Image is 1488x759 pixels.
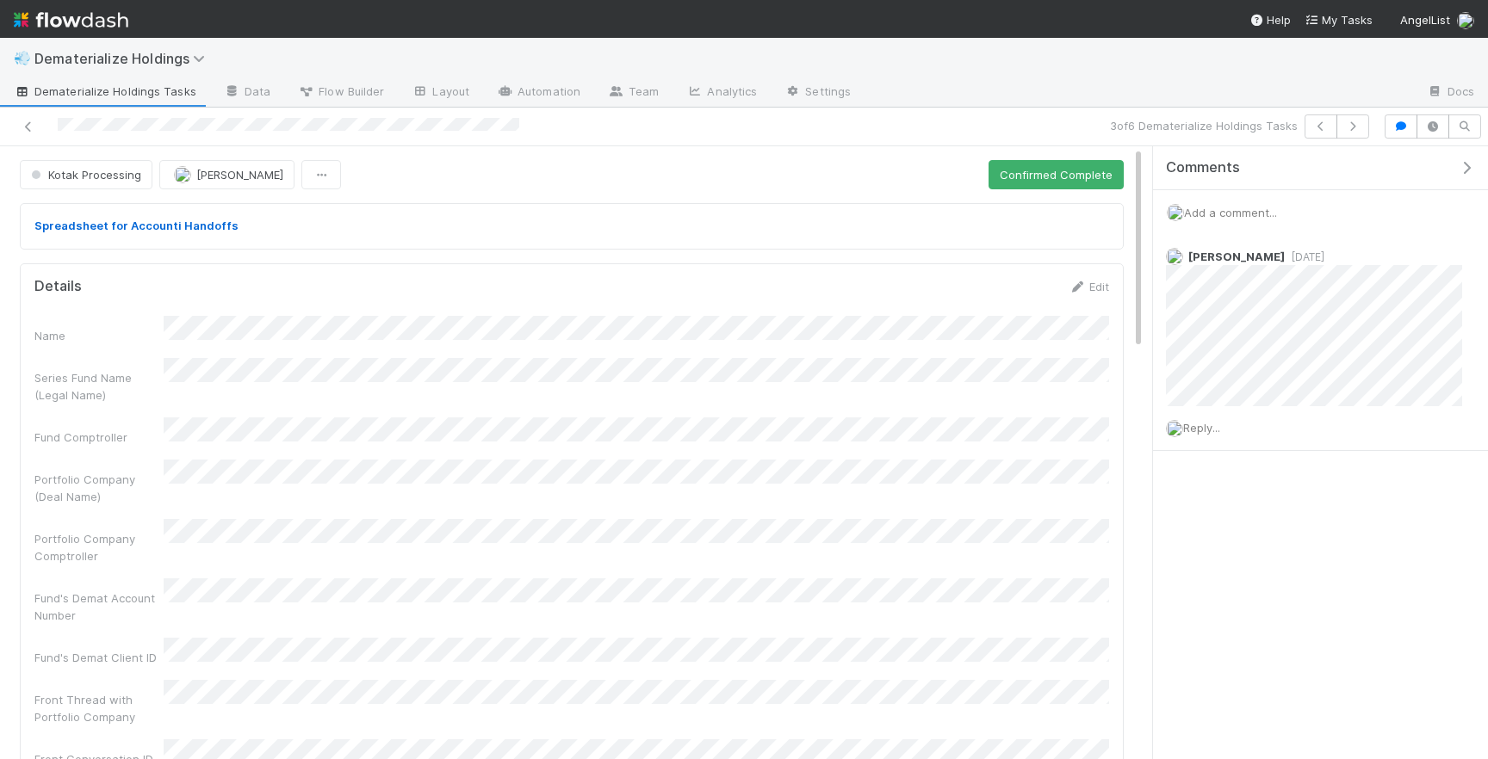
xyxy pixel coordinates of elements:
img: avatar_5bf5c33b-3139-4939-a495-cbf9fc6ebf7e.png [1166,248,1183,265]
div: Fund's Demat Account Number [34,589,164,624]
span: [PERSON_NAME] [1188,250,1285,263]
span: Dematerialize Holdings Tasks [14,83,196,100]
img: avatar_e0ab5a02-4425-4644-8eca-231d5bcccdf4.png [174,166,191,183]
a: Analytics [673,79,771,107]
a: Docs [1413,79,1488,107]
a: My Tasks [1305,11,1373,28]
span: AngelList [1400,13,1450,27]
div: Name [34,327,164,344]
a: Flow Builder [284,79,398,107]
span: Kotak Processing [28,168,141,182]
div: Portfolio Company (Deal Name) [34,471,164,505]
span: Comments [1166,159,1240,176]
a: Team [594,79,673,107]
button: [PERSON_NAME] [159,160,294,189]
span: My Tasks [1305,13,1373,27]
a: Automation [483,79,594,107]
div: Series Fund Name (Legal Name) [34,369,164,404]
span: Flow Builder [298,83,384,100]
div: Help [1249,11,1291,28]
div: Front Thread with Portfolio Company [34,691,164,725]
div: Fund Comptroller [34,429,164,446]
a: Data [210,79,284,107]
span: 💨 [14,51,31,65]
a: Settings [771,79,865,107]
a: Edit [1069,280,1109,293]
button: Kotak Processing [20,160,152,189]
div: Fund's Demat Client ID [34,649,164,666]
img: avatar_e0ab5a02-4425-4644-8eca-231d5bcccdf4.png [1167,204,1184,221]
span: Add a comment... [1184,206,1277,219]
div: Portfolio Company Comptroller [34,530,164,565]
button: Confirmed Complete [989,160,1124,189]
span: Reply... [1183,421,1220,435]
img: avatar_e0ab5a02-4425-4644-8eca-231d5bcccdf4.png [1166,420,1183,437]
a: Spreadsheet for Accounti Handoffs [34,219,239,232]
h5: Details [34,278,82,295]
img: logo-inverted-e16ddd16eac7371096b0.svg [14,5,128,34]
span: [DATE] [1285,250,1324,263]
img: avatar_e0ab5a02-4425-4644-8eca-231d5bcccdf4.png [1457,12,1474,29]
a: Layout [398,79,483,107]
span: 3 of 6 Dematerialize Holdings Tasks [1110,117,1298,134]
span: [PERSON_NAME] [196,168,283,182]
span: Dematerialize Holdings [34,50,214,67]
